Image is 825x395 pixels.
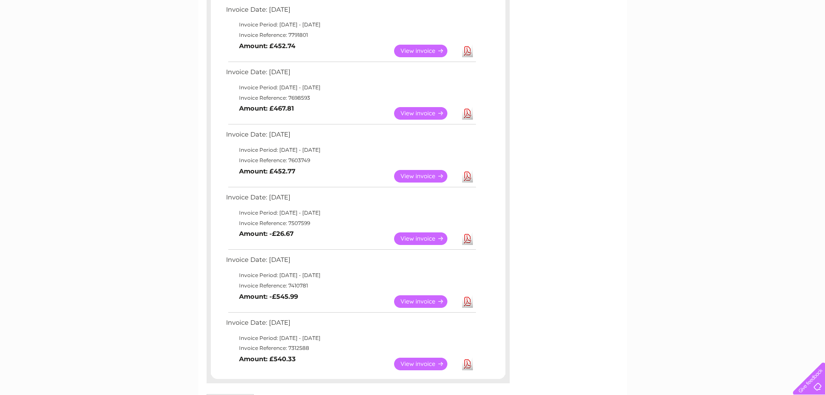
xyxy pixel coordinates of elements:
td: Invoice Reference: 7791801 [224,30,477,40]
b: Amount: £540.33 [239,355,296,363]
td: Invoice Period: [DATE] - [DATE] [224,333,477,343]
td: Invoice Period: [DATE] - [DATE] [224,82,477,93]
a: View [394,358,458,370]
b: Amount: £452.77 [239,167,295,175]
a: Telecoms [718,37,744,43]
div: Clear Business is a trading name of Verastar Limited (registered in [GEOGRAPHIC_DATA] No. 3667643... [208,5,618,42]
a: Download [462,358,473,370]
a: Download [462,232,473,245]
td: Invoice Date: [DATE] [224,317,477,333]
img: logo.png [29,23,73,49]
a: Download [462,45,473,57]
b: Amount: -£26.67 [239,230,294,238]
b: Amount: £452.74 [239,42,295,50]
td: Invoice Date: [DATE] [224,129,477,145]
a: View [394,295,458,308]
a: Download [462,170,473,183]
a: View [394,170,458,183]
a: View [394,45,458,57]
td: Invoice Date: [DATE] [224,4,477,20]
td: Invoice Period: [DATE] - [DATE] [224,145,477,155]
a: Energy [694,37,713,43]
td: Invoice Period: [DATE] - [DATE] [224,270,477,281]
b: Amount: £467.81 [239,104,294,112]
a: View [394,232,458,245]
td: Invoice Reference: 7698593 [224,93,477,103]
td: Invoice Period: [DATE] - [DATE] [224,208,477,218]
td: Invoice Date: [DATE] [224,254,477,270]
a: Download [462,295,473,308]
td: Invoice Reference: 7603749 [224,155,477,166]
td: Invoice Reference: 7507599 [224,218,477,229]
td: Invoice Period: [DATE] - [DATE] [224,20,477,30]
a: Download [462,107,473,120]
a: Blog [750,37,762,43]
a: Water [673,37,689,43]
td: Invoice Date: [DATE] [224,192,477,208]
a: 0333 014 3131 [662,4,721,15]
td: Invoice Reference: 7410781 [224,281,477,291]
b: Amount: -£545.99 [239,293,298,300]
td: Invoice Date: [DATE] [224,66,477,82]
a: Log out [796,37,817,43]
a: View [394,107,458,120]
a: Contact [767,37,789,43]
td: Invoice Reference: 7312588 [224,343,477,353]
